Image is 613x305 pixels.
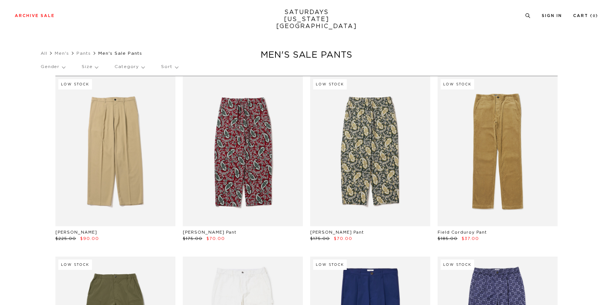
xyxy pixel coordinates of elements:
[58,79,92,89] div: Low Stock
[80,237,99,241] span: $90.00
[313,79,347,89] div: Low Stock
[55,230,97,234] a: [PERSON_NAME]
[114,58,144,75] p: Category
[441,260,474,270] div: Low Stock
[55,51,69,55] a: Men's
[313,260,347,270] div: Low Stock
[41,51,47,55] a: All
[441,79,474,89] div: Low Stock
[76,51,91,55] a: Pants
[438,230,487,234] a: Field Corduroy Pant
[82,58,98,75] p: Size
[573,14,598,18] a: Cart (0)
[15,14,55,18] a: Archive Sale
[41,58,65,75] p: Gender
[55,237,76,241] span: $225.00
[334,237,352,241] span: $70.00
[593,14,596,18] small: 0
[98,51,142,55] span: Men's Sale Pants
[58,260,92,270] div: Low Stock
[542,14,562,18] a: Sign In
[438,237,458,241] span: $185.00
[462,237,479,241] span: $37.00
[183,237,202,241] span: $175.00
[161,58,178,75] p: Sort
[310,237,330,241] span: $175.00
[310,230,364,234] a: [PERSON_NAME] Pant
[183,230,236,234] a: [PERSON_NAME] Pant
[276,9,337,30] a: SATURDAYS[US_STATE][GEOGRAPHIC_DATA]
[206,237,225,241] span: $70.00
